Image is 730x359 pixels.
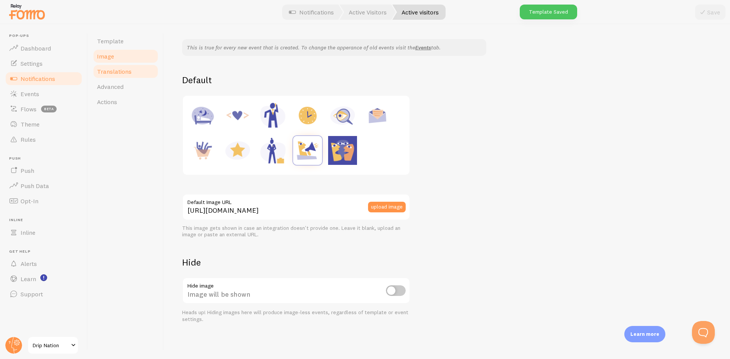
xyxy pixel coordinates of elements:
a: Support [5,286,83,302]
span: Events [21,90,39,98]
p: This is true for every new event that is created. To change the apperance of old events visit the... [187,44,482,51]
a: Notifications [5,71,83,86]
span: Get Help [9,249,83,254]
span: Flows [21,105,36,113]
a: Theme [5,117,83,132]
h2: Default [182,74,712,86]
a: Push Data [5,178,83,193]
img: Male Executive [258,101,287,130]
a: Actions [92,94,159,109]
a: Opt-In [5,193,83,209]
a: Translations [92,64,159,79]
a: Template [92,33,159,49]
span: Learn [21,275,36,283]
span: Actions [97,98,117,106]
img: Inquiry [328,101,357,130]
span: Notifications [21,75,55,82]
span: Settings [21,60,43,67]
span: beta [41,106,57,112]
a: Events [415,44,431,51]
img: Shoutout [293,136,322,165]
img: fomo-relay-logo-orange.svg [8,2,46,21]
span: Drip Nation [33,341,69,350]
a: Events [5,86,83,101]
h2: Hide [182,256,410,268]
img: Rating [223,136,252,165]
span: Template [97,37,124,45]
div: This image gets shown in case an integration doesn't provide one. Leave it blank, upload an image... [182,225,410,238]
p: Learn more [630,331,659,338]
span: Inline [21,229,35,236]
a: Inline [5,225,83,240]
a: Drip Nation [27,336,79,354]
img: Newsletter [363,101,392,130]
a: Settings [5,56,83,71]
span: Support [21,290,43,298]
div: Template Saved [520,5,577,19]
img: Custom [328,136,357,165]
iframe: Help Scout Beacon - Open [692,321,715,344]
span: Inline [9,218,83,223]
span: Translations [97,68,132,75]
label: Default Image URL [182,194,410,207]
a: Advanced [92,79,159,94]
a: Dashboard [5,41,83,56]
a: Push [5,163,83,178]
a: Alerts [5,256,83,271]
span: Alerts [21,260,37,267]
img: Appointment [293,101,322,130]
a: Flows beta [5,101,83,117]
img: Purchase [188,136,217,165]
div: Heads up! Hiding images here will produce image-less events, regardless of template or event sett... [182,309,410,323]
a: Image [92,49,159,64]
span: Push [21,167,34,174]
img: Female Executive [258,136,287,165]
img: Accommodation [188,101,217,130]
span: Pop-ups [9,33,83,38]
svg: <p>Watch New Feature Tutorials!</p> [40,274,47,281]
span: Opt-In [21,197,38,205]
a: Rules [5,132,83,147]
button: upload image [368,202,406,212]
span: Dashboard [21,44,51,52]
span: Image [97,52,114,60]
span: Push [9,156,83,161]
span: Rules [21,136,36,143]
img: Code [223,101,252,130]
div: Learn more [624,326,665,342]
a: Learn [5,271,83,286]
span: Advanced [97,83,124,90]
span: Theme [21,120,40,128]
div: Image will be shown [182,277,410,305]
span: Push Data [21,182,49,190]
